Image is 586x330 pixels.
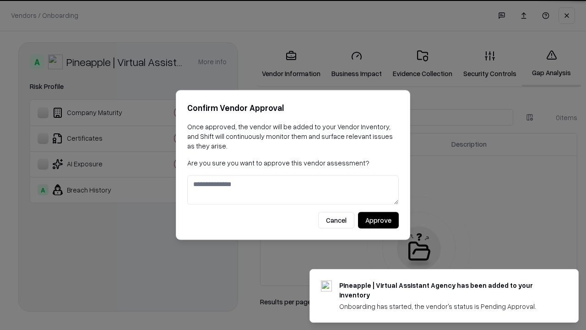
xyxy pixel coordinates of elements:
button: Cancel [318,212,354,229]
h2: Confirm Vendor Approval [187,101,399,115]
div: Pineapple | Virtual Assistant Agency has been added to your inventory [339,280,556,300]
button: Approve [358,212,399,229]
p: Once approved, the vendor will be added to your Vendor Inventory, and Shift will continuously mon... [187,122,399,151]
img: trypineapple.com [321,280,332,291]
div: Onboarding has started, the vendor's status is Pending Approval. [339,302,556,311]
p: Are you sure you want to approve this vendor assessment? [187,158,399,168]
